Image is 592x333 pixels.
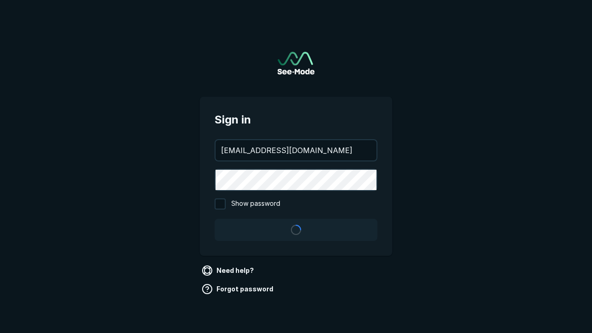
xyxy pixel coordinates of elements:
a: Need help? [200,263,258,278]
a: Forgot password [200,282,277,296]
a: Go to sign in [277,52,314,74]
img: See-Mode Logo [277,52,314,74]
span: Sign in [215,111,377,128]
span: Show password [231,198,280,210]
input: your@email.com [216,140,376,160]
